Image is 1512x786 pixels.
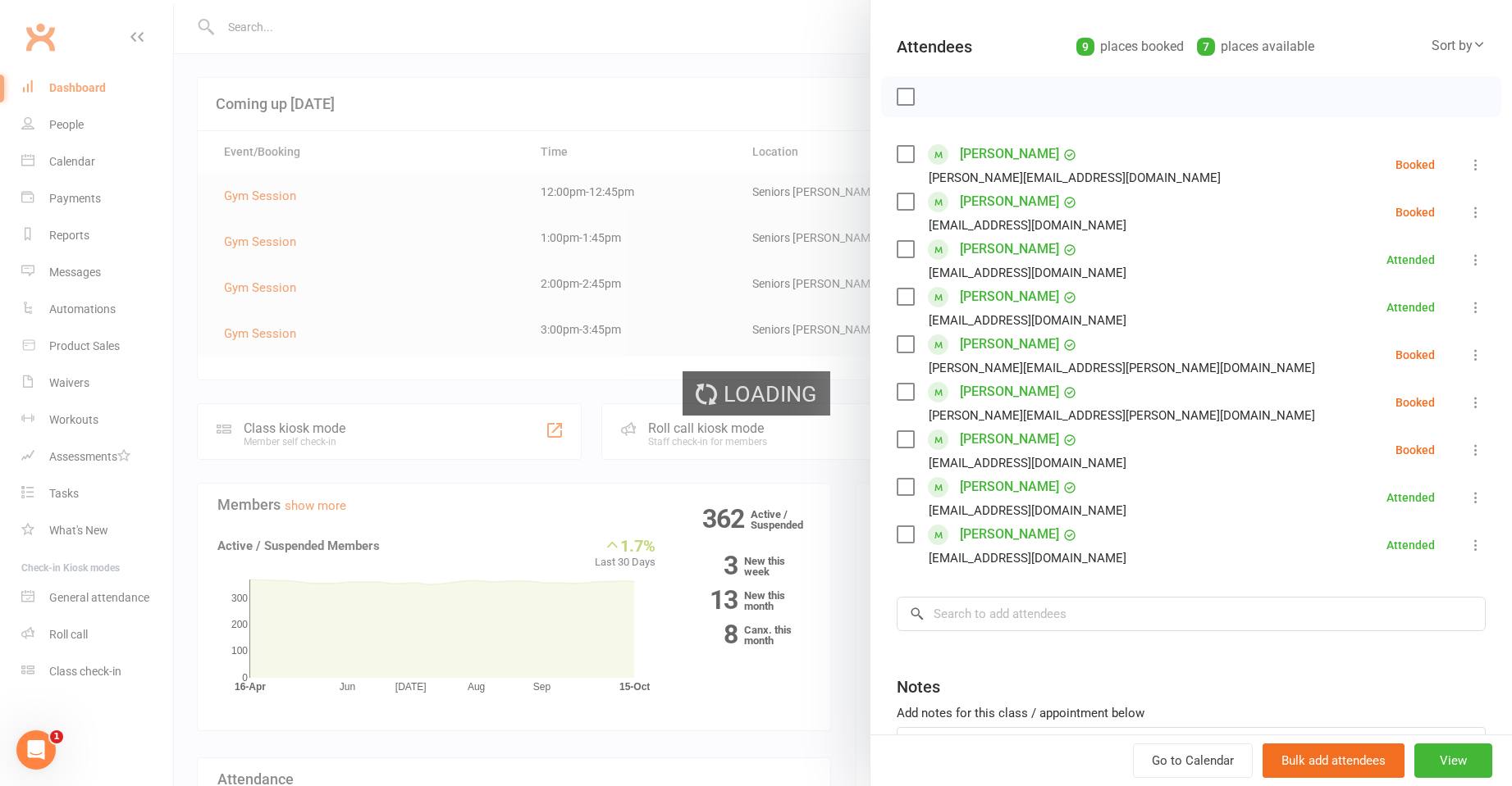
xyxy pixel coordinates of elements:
div: [PERSON_NAME][EMAIL_ADDRESS][PERSON_NAME][DOMAIN_NAME] [929,357,1315,379]
a: [PERSON_NAME] [960,189,1059,215]
iframe: Intercom live chat [16,730,56,770]
div: [EMAIL_ADDRESS][DOMAIN_NAME] [929,500,1126,521]
div: places available [1197,35,1314,58]
div: [EMAIL_ADDRESS][DOMAIN_NAME] [929,547,1126,569]
div: Booked [1396,159,1435,170]
button: View [1414,743,1492,778]
div: Attended [1386,302,1435,313]
a: [PERSON_NAME] [960,236,1059,262]
div: Attended [1386,254,1435,266]
div: Booked [1396,444,1435,456]
div: [PERSON_NAME][EMAIL_ADDRESS][DOMAIN_NAME] [929,167,1221,189]
div: Attended [1386,492,1435,503]
a: [PERSON_NAME] [960,521,1059,547]
div: Booked [1396,397,1435,408]
a: [PERSON_NAME] [960,474,1059,500]
span: 1 [50,730,63,743]
div: [PERSON_NAME][EMAIL_ADDRESS][PERSON_NAME][DOMAIN_NAME] [929,405,1315,426]
div: [EMAIL_ADDRESS][DOMAIN_NAME] [929,215,1126,236]
div: Attended [1386,539,1435,551]
button: Bulk add attendees [1263,743,1405,778]
a: [PERSON_NAME] [960,141,1059,167]
div: [EMAIL_ADDRESS][DOMAIN_NAME] [929,310,1126,331]
div: places booked [1076,35,1184,58]
div: Notes [897,675,940,698]
div: Sort by [1432,35,1486,57]
div: Booked [1396,207,1435,218]
div: [EMAIL_ADDRESS][DOMAIN_NAME] [929,452,1126,474]
a: [PERSON_NAME] [960,331,1059,357]
a: [PERSON_NAME] [960,379,1059,405]
div: 7 [1197,38,1215,56]
div: Booked [1396,349,1435,361]
div: Add notes for this class / appointment below [897,703,1486,723]
a: [PERSON_NAME] [960,284,1059,310]
div: [EMAIL_ADDRESS][DOMAIN_NAME] [929,262,1126,284]
a: [PERSON_NAME] [960,426,1059,452]
input: Search to add attendees [897,597,1486,631]
a: Go to Calendar [1133,743,1253,778]
div: 9 [1076,38,1094,56]
div: Attendees [897,35,972,58]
